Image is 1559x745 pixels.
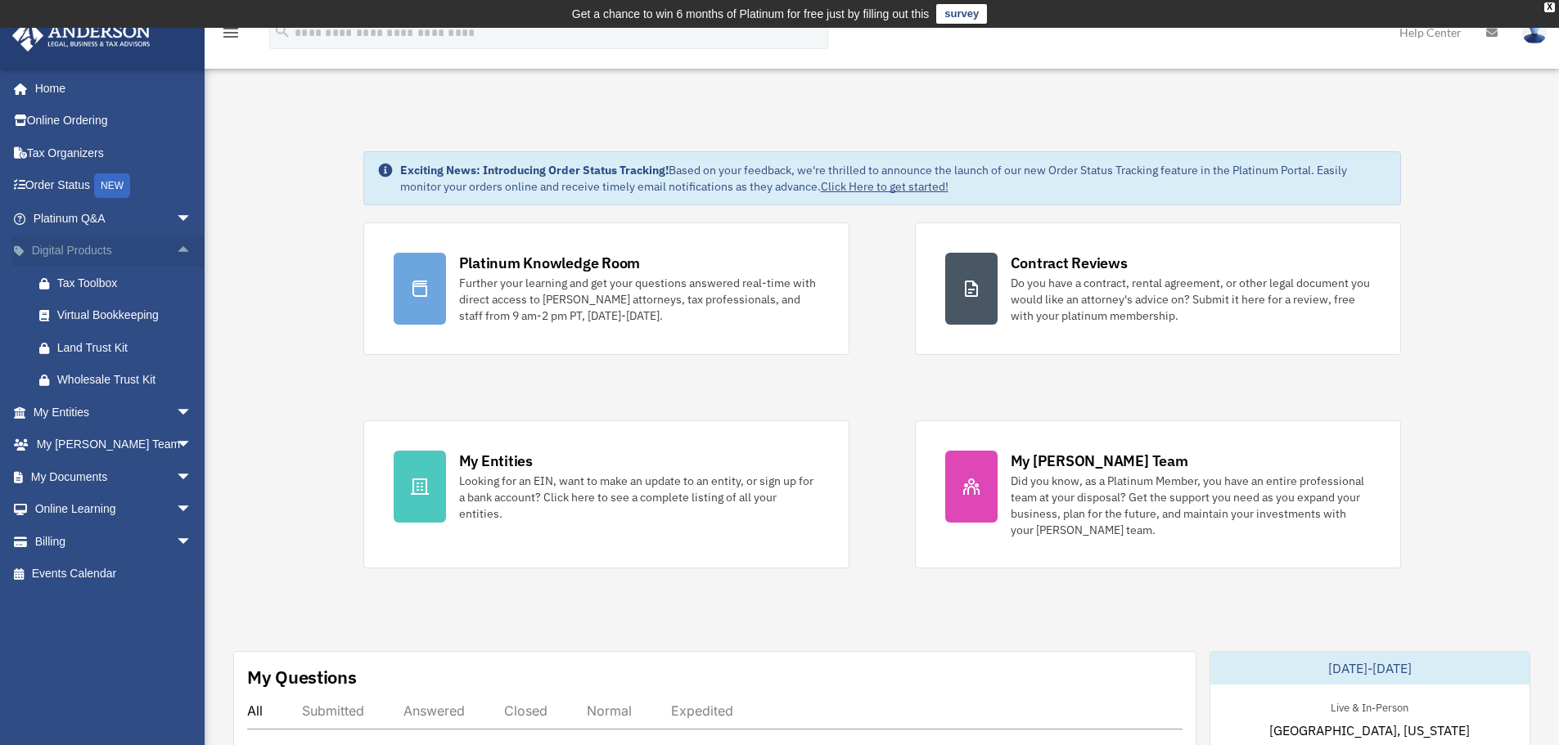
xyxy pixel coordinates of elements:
a: Tax Toolbox [23,267,217,299]
span: arrow_drop_up [176,235,209,268]
div: Wholesale Trust Kit [57,370,196,390]
div: Closed [504,702,547,719]
a: Tax Organizers [11,137,217,169]
a: Contract Reviews Do you have a contract, rental agreement, or other legal document you would like... [915,222,1401,355]
i: menu [221,23,241,43]
a: Online Ordering [11,105,217,137]
span: arrow_drop_down [176,396,209,429]
div: Do you have a contract, rental agreement, or other legal document you would like an attorney's ad... [1011,275,1371,324]
span: [GEOGRAPHIC_DATA], [US_STATE] [1269,720,1470,740]
a: My Documentsarrow_drop_down [11,460,217,493]
a: My Entities Looking for an EIN, want to make an update to an entity, or sign up for a bank accoun... [363,420,849,568]
a: Order StatusNEW [11,169,217,203]
span: arrow_drop_down [176,460,209,494]
a: My Entitiesarrow_drop_down [11,396,217,429]
div: Further your learning and get your questions answered real-time with direct access to [PERSON_NAM... [459,275,819,324]
div: My [PERSON_NAME] Team [1011,451,1188,471]
a: menu [221,29,241,43]
div: Virtual Bookkeeping [57,305,196,325]
div: Land Trust Kit [57,338,196,358]
a: Click Here to get started! [821,179,948,194]
div: Expedited [671,702,733,719]
div: My Entities [459,451,533,471]
div: Based on your feedback, we're thrilled to announce the launch of our new Order Status Tracking fe... [400,162,1387,195]
a: Platinum Knowledge Room Further your learning and get your questions answered real-time with dire... [363,222,849,355]
span: arrow_drop_down [176,525,209,559]
div: Looking for an EIN, want to make an update to an entity, or sign up for a bank account? Click her... [459,473,819,522]
div: Get a chance to win 6 months of Platinum for free just by filling out this [572,4,930,24]
div: All [247,702,263,719]
div: My Questions [247,665,357,689]
a: survey [936,4,987,24]
a: Billingarrow_drop_down [11,525,217,558]
div: Submitted [302,702,364,719]
span: arrow_drop_down [176,429,209,462]
a: Events Calendar [11,558,217,590]
a: Online Learningarrow_drop_down [11,493,217,526]
a: Wholesale Trust Kit [23,364,217,397]
strong: Exciting News: Introducing Order Status Tracking! [400,163,669,177]
div: Tax Toolbox [57,273,196,294]
a: Platinum Q&Aarrow_drop_down [11,202,217,235]
div: close [1544,2,1555,12]
a: Digital Productsarrow_drop_up [11,235,217,267]
span: arrow_drop_down [176,493,209,527]
img: Anderson Advisors Platinum Portal [7,20,155,52]
i: search [273,22,291,40]
div: [DATE]-[DATE] [1210,652,1530,684]
div: Contract Reviews [1011,253,1128,273]
div: NEW [94,173,130,198]
a: My [PERSON_NAME] Teamarrow_drop_down [11,429,217,461]
img: User Pic [1522,20,1547,44]
div: Platinum Knowledge Room [459,253,641,273]
a: Home [11,72,209,105]
a: My [PERSON_NAME] Team Did you know, as a Platinum Member, you have an entire professional team at... [915,420,1401,568]
span: arrow_drop_down [176,202,209,236]
div: Normal [587,702,632,719]
a: Virtual Bookkeeping [23,299,217,332]
div: Live & In-Person [1318,698,1422,715]
div: Answered [403,702,465,719]
div: Did you know, as a Platinum Member, you have an entire professional team at your disposal? Get th... [1011,473,1371,538]
a: Land Trust Kit [23,331,217,364]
